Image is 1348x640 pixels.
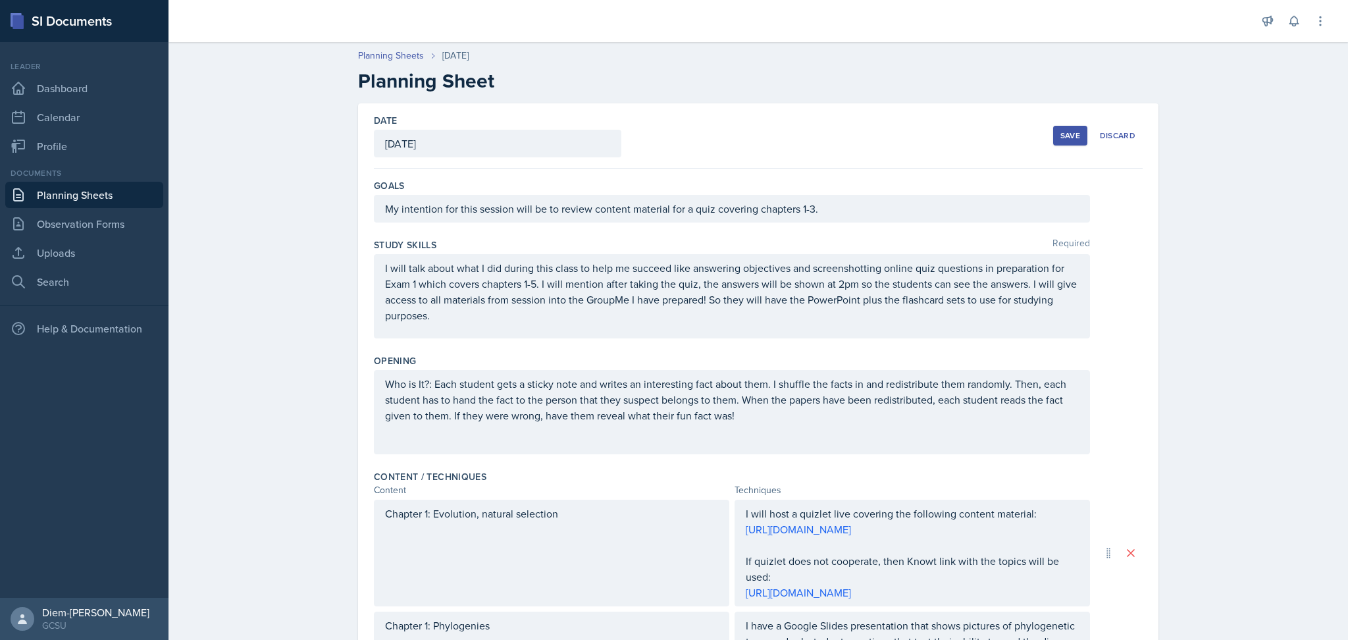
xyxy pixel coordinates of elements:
div: Documents [5,167,163,179]
div: [DATE] [442,49,469,63]
div: Save [1060,130,1080,141]
label: Goals [374,179,405,192]
p: Chapter 1: Evolution, natural selection [385,506,718,521]
a: Uploads [5,240,163,266]
div: GCSU [42,619,149,632]
a: [URL][DOMAIN_NAME] [746,522,851,537]
button: Save [1053,126,1087,146]
p: Who is It?: Each student gets a sticky note and writes an interesting fact about them. I shuffle ... [385,376,1079,423]
a: [URL][DOMAIN_NAME] [746,585,851,600]
div: Discard [1100,130,1135,141]
p: My intention for this session will be to review content material for a quiz covering chapters 1-3. [385,201,1079,217]
button: Discard [1093,126,1143,146]
div: Diem-[PERSON_NAME] [42,606,149,619]
label: Content / Techniques [374,470,486,483]
a: Dashboard [5,75,163,101]
div: Leader [5,61,163,72]
div: Content [374,483,729,497]
a: Observation Forms [5,211,163,237]
a: Planning Sheets [5,182,163,208]
p: I will host a quizlet live covering the following content material: [746,506,1079,521]
p: Chapter 1: Phylogenies [385,618,718,633]
a: Search [5,269,163,295]
div: Techniques [735,483,1090,497]
a: Profile [5,133,163,159]
p: If quizlet does not cooperate, then Knowt link with the topics will be used: [746,553,1079,585]
span: Required [1052,238,1090,252]
div: Help & Documentation [5,315,163,342]
p: I will talk about what I did during this class to help me succeed like answering objectives and s... [385,260,1079,323]
h2: Planning Sheet [358,69,1158,93]
label: Opening [374,354,416,367]
label: Date [374,114,397,127]
a: Calendar [5,104,163,130]
a: Planning Sheets [358,49,424,63]
label: Study Skills [374,238,436,252]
